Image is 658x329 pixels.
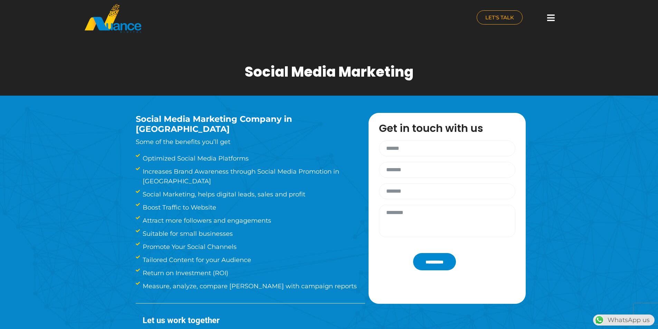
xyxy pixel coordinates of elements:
span: Social Marketing, helps digital leads, sales and profit [141,190,305,199]
span: Measure, analyze, compare [PERSON_NAME] with campaign reports [141,281,357,291]
a: LET'S TALK [477,10,523,25]
h3: Social Media Marketing Company in [GEOGRAPHIC_DATA] [136,114,348,134]
h1: Social Media Marketing [245,64,413,80]
span: Boost Traffic to Website [141,203,216,212]
img: nuance-qatar_logo [84,3,142,33]
span: LET'S TALK [485,15,514,20]
a: nuance-qatar_logo [84,3,326,33]
span: Attract more followers and engagements [141,216,271,225]
div: Some of the benefits you’ll get [136,114,348,147]
span: Optimized Social Media Platforms [141,154,249,163]
img: WhatsApp [594,315,605,326]
span: Return on Investment (ROI) [141,268,228,278]
div: WhatsApp us [593,315,655,326]
h3: Let us work together [143,316,365,326]
form: Contact form [375,141,519,270]
span: Tailored Content for your Audience [141,255,251,265]
span: Promote Your Social Channels [141,242,237,252]
h3: Get in touch with us [379,123,522,134]
span: Increases Brand Awareness through Social Media Promotion in [GEOGRAPHIC_DATA] [141,167,365,186]
a: WhatsAppWhatsApp us [593,316,655,324]
span: Suitable for small businesses [141,229,233,239]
